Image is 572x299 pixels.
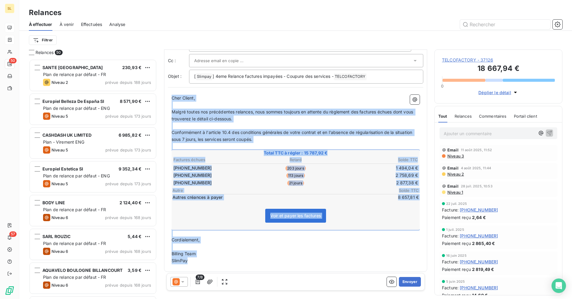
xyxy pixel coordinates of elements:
[337,157,418,163] th: Solde TTC
[29,35,57,45] button: Filtrer
[442,285,459,291] span: Facture :
[43,241,106,246] span: Plan de relance par défaut - FR
[472,292,488,298] span: 14,60 €
[442,266,471,272] span: Paiement reçu
[43,173,110,178] span: Plan de relance par défaut - ENG
[172,237,200,242] span: Cordialement,
[105,80,151,85] span: prévue depuis 188 jours
[120,200,142,205] span: 2 124,40 €
[461,148,492,152] span: 11 août 2025, 11:52
[5,286,14,295] img: Logo LeanPay
[255,157,336,163] th: Retard
[446,228,464,231] span: 1 juil. 2025
[442,207,459,213] span: Facture :
[460,259,498,265] span: [PHONE_NUMBER]
[105,215,151,220] span: prévue depuis 168 jours
[51,283,68,288] span: Niveau 6
[478,89,511,96] span: Déplier le détail
[447,166,459,170] span: Email
[42,268,123,273] span: AQUAVELO BOULOGNE BILLANCOURT
[461,166,491,170] span: 4 août 2025, 11:44
[173,180,212,186] span: [PHONE_NUMBER]
[172,130,413,142] span: Conformément à l'article 10.4 des conditions générales de votre contrat et en l'absence de régula...
[5,4,14,13] div: SL
[168,74,182,79] span: Objet :
[51,181,68,186] span: Niveau 5
[43,139,84,145] span: Plan - Virement ENG
[43,207,106,212] span: Plan de relance par défaut - FR
[105,114,151,119] span: prévue depuis 173 jours
[337,180,418,186] td: 2 877,38 €
[461,184,493,188] span: 28 juil. 2025, 10:53
[442,214,471,221] span: Paiement reçu
[51,148,68,152] span: Niveau 5
[173,165,212,171] span: [PHONE_NUMBER]
[442,233,459,239] span: Facture :
[447,148,459,152] span: Email
[472,240,495,247] span: 2 865,40 €
[51,215,68,220] span: Niveau 6
[446,202,467,205] span: 22 juil. 2025
[173,172,212,178] span: [PHONE_NUMBER]
[43,72,106,77] span: Plan de relance par défaut - FR
[29,7,61,18] h3: Relances
[460,233,498,239] span: [PHONE_NUMBER]
[43,106,110,111] span: Plan de relance par défaut - ENG
[442,57,555,63] span: TELCOFACTORY - 37126
[9,58,17,63] span: 50
[128,268,141,273] span: 3,59 €
[42,65,103,70] span: SANTE [GEOGRAPHIC_DATA]
[42,99,104,104] span: Europiel Belleza De España Sl
[194,56,259,65] input: Adresse email en copie ...
[29,21,52,27] span: À effectuer
[128,234,141,239] span: 5,44 €
[43,275,106,280] span: Plan de relance par défaut - FR
[399,277,421,287] button: Envoyer
[120,99,142,104] span: 8 571,90 €
[383,194,419,200] span: 8 657,81 €
[472,214,486,221] span: 2,64 €
[447,190,463,195] span: Niveau 1
[119,132,142,138] span: 6 985,82 €
[213,74,334,79] span: ] 4eme Relance factures impayées - Coupure des services -
[285,166,306,171] span: 203 jours
[337,172,418,179] td: 2 758,69 €
[270,213,321,218] span: Voir et payer les factures
[442,240,471,247] span: Paiement reçu
[60,21,74,27] span: À venir
[51,114,68,119] span: Niveau 5
[514,114,537,119] span: Portail client
[173,188,383,193] span: Autre
[42,166,83,171] span: Europiel Estetica Sl
[172,95,195,100] span: Cher Client,
[552,278,566,293] div: Open Intercom Messenger
[105,181,151,186] span: prévue depuis 173 jours
[172,109,414,121] span: Malgré toutes nos précédentes relances, nous sommes toujours en attente du règlement des factures...
[105,283,151,288] span: prévue depuis 168 jours
[168,58,189,64] label: Cc :
[173,157,254,163] th: Factures échues
[105,249,151,254] span: prévue depuis 168 jours
[447,154,464,158] span: Niveau 3
[441,84,443,88] span: 0
[36,49,54,56] span: Relances
[287,180,304,186] span: 21 jours
[446,280,465,283] span: 5 juin 2025
[55,50,62,55] span: 50
[447,172,464,177] span: Niveau 2
[479,114,507,119] span: Commentaires
[196,73,212,80] span: Slimpay
[42,132,92,138] span: CASHDASH UK LIMITED
[286,173,305,178] span: 113 jours
[173,194,381,200] span: Autres créances à payer
[42,234,71,239] span: SARL ROUZIC
[447,184,459,189] span: Email
[438,114,447,119] span: Tout
[194,74,196,79] span: [
[446,254,467,257] span: 16 juin 2025
[442,292,471,298] span: Paiement reçu
[51,249,68,254] span: Niveau 6
[105,148,151,152] span: prévue depuis 173 jours
[122,65,141,70] span: 230,93 €
[472,266,494,272] span: 2 819,49 €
